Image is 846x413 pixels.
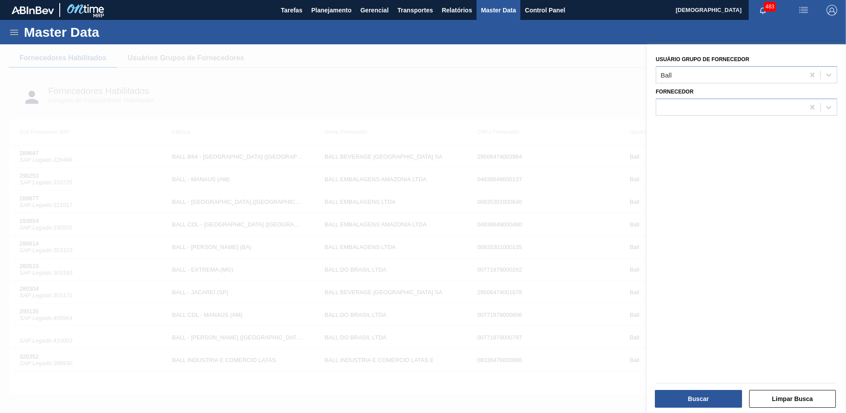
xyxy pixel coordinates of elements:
[311,5,351,16] span: Planejamento
[749,4,777,16] button: Notificações
[281,5,303,16] span: Tarefas
[12,6,54,14] img: TNhmsLtSVTkK8tSr43FrP2fwEKptu5GPRR3wAAAABJRU5ErkJggg==
[481,5,516,16] span: Master Data
[397,5,433,16] span: Transportes
[827,5,837,16] img: Logout
[798,5,809,16] img: userActions
[655,390,742,408] button: Buscar
[656,56,749,62] label: Usuário Grupo de Fornecedor
[525,5,565,16] span: Control Panel
[442,5,472,16] span: Relatórios
[24,27,181,37] h1: Master Data
[656,89,693,95] label: Fornecedor
[749,390,836,408] button: Limpar Busca
[661,71,672,78] div: Ball
[764,2,776,12] span: 483
[360,5,388,16] span: Gerencial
